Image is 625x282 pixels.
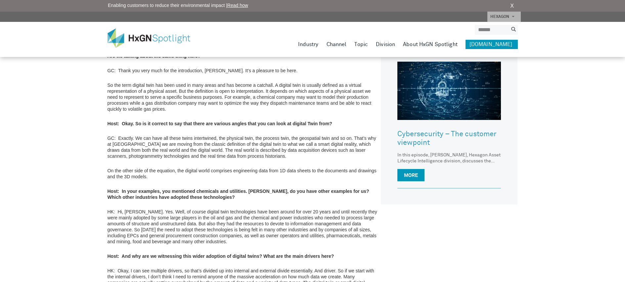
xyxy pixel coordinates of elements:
strong: Host: Okay. So is it correct to say that there are various angles that you can look at digital Tw... [108,121,332,126]
div: In this episode, [PERSON_NAME], Hexagon Asset Lifecycle Intelligence division, discusses the impo... [397,152,501,164]
p: On the other side of the equation, the digital world comprises engineering data from 1D data shee... [108,168,378,180]
strong: Host: In your examples, you mentioned chemicals and utilities. [PERSON_NAME], do you have other e... [108,189,369,200]
strong: So without further ado, let’s start to explore [DATE] topic. First of all, [PERSON_NAME], what do... [108,47,377,59]
a: Topic [354,40,368,49]
a: Channel [327,40,347,49]
p: So the term digital twin has been used in many areas and has become a catchall. A digital twin is... [108,82,378,112]
a: About HxGN Spotlight [403,40,458,49]
a: X [510,2,514,10]
p: GC: Thank you very much for the introduction, [PERSON_NAME]. It’s a pleasure to be here. [108,68,378,74]
p: GC: Exactly. We can have all these twins intertwined, the physical twin, the process twin, the ge... [108,135,378,159]
a: More [397,169,424,181]
a: [DOMAIN_NAME] [466,40,518,49]
a: Cybersecurity – The customer viewpoint [397,125,501,152]
span: Enabling customers to reduce their environmental impact | [108,2,248,9]
a: Industry [298,40,319,49]
strong: Host: And why are we witnessing this wider adoption of digital twins? What are the main drivers h... [108,254,334,259]
p: HK: Hi, [PERSON_NAME]. Yes. Well, of course digital twin technologies have been around for over 2... [108,209,378,245]
img: Cybersecurity – The customer viewpoint [397,62,501,120]
a: Division [376,40,395,49]
a: HEXAGON [487,12,521,22]
img: HxGN Spotlight [108,28,200,48]
a: Read how [227,3,248,8]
